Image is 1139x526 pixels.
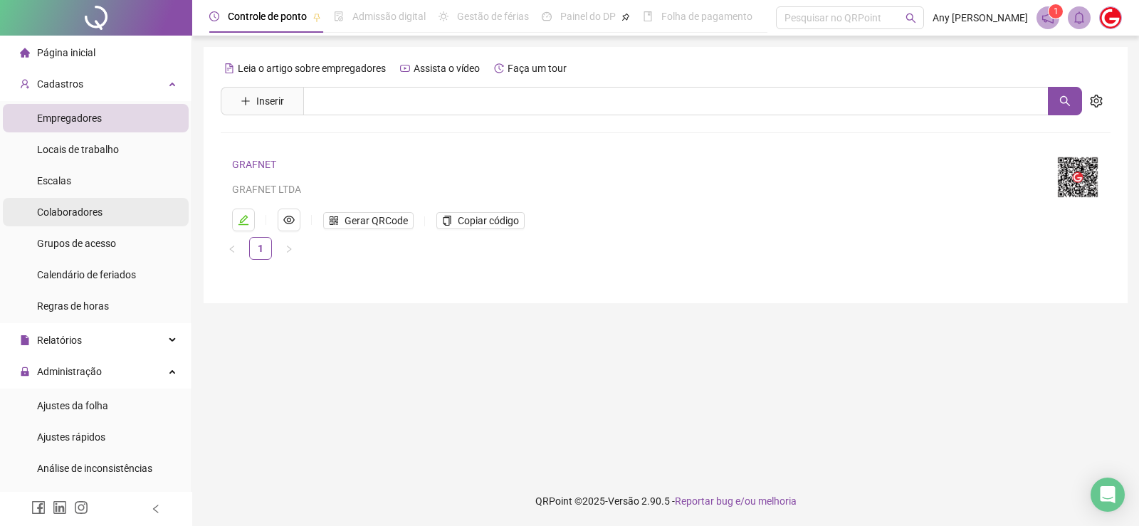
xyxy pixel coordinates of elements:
span: lock [20,367,30,377]
span: search [906,13,916,23]
span: qrcode [329,216,339,226]
li: Próxima página [278,237,300,260]
div: Open Intercom Messenger [1091,478,1125,512]
span: Ajustes rápidos [37,431,105,443]
span: file-done [334,11,344,21]
span: setting [1090,95,1103,107]
span: notification [1041,11,1054,24]
span: Gerar QRCode [345,213,408,228]
span: left [228,245,236,253]
span: Cadastros [37,78,83,90]
span: linkedin [53,500,67,515]
span: Copiar código [458,213,519,228]
span: Grupos de acesso [37,238,116,249]
span: sun [439,11,448,21]
button: left [221,237,243,260]
span: Folha de pagamento [661,11,752,22]
span: book [643,11,653,21]
span: eye [283,214,295,226]
span: Inserir [256,93,284,109]
span: home [20,48,30,58]
span: Admissão digital [352,11,426,22]
button: Copiar código [436,212,525,229]
span: bell [1073,11,1086,24]
button: right [278,237,300,260]
button: Inserir [229,90,295,112]
span: Controle de ponto [228,11,307,22]
a: GRAFNET [232,159,276,170]
div: GRAFNET LTDA [232,182,1039,197]
span: Escalas [37,175,71,186]
img: logo [1056,156,1099,199]
span: user-add [20,79,30,89]
span: search [1059,95,1071,107]
span: right [285,245,293,253]
img: 64933 [1100,7,1121,28]
span: Painel do DP [560,11,616,22]
span: Empregadores [37,112,102,124]
span: Leia o artigo sobre empregadores [238,63,386,74]
li: 1 [249,237,272,260]
span: file-text [224,63,234,73]
span: Faça um tour [508,63,567,74]
span: pushpin [313,13,321,21]
span: copy [442,216,452,226]
span: Regras de horas [37,300,109,312]
span: history [494,63,504,73]
button: Gerar QRCode [323,212,414,229]
span: Calendário de feriados [37,269,136,280]
span: instagram [74,500,88,515]
span: Página inicial [37,47,95,58]
span: facebook [31,500,46,515]
span: Reportar bug e/ou melhoria [675,495,797,507]
a: 1 [250,238,271,259]
span: file [20,335,30,345]
span: Relatórios [37,335,82,346]
span: Ajustes da folha [37,400,108,411]
span: Gestão de férias [457,11,529,22]
span: left [151,504,161,514]
footer: QRPoint © 2025 - 2.90.5 - [192,476,1139,526]
span: Locais de trabalho [37,144,119,155]
span: pushpin [621,13,630,21]
span: clock-circle [209,11,219,21]
span: Análise de inconsistências [37,463,152,474]
li: Página anterior [221,237,243,260]
span: edit [238,214,249,226]
span: dashboard [542,11,552,21]
span: Colaboradores [37,206,103,218]
sup: 1 [1049,4,1063,19]
span: Versão [608,495,639,507]
span: Administração [37,366,102,377]
span: Assista o vídeo [414,63,480,74]
span: Any [PERSON_NAME] [933,10,1028,26]
span: plus [241,96,251,106]
span: youtube [400,63,410,73]
span: 1 [1054,6,1059,16]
